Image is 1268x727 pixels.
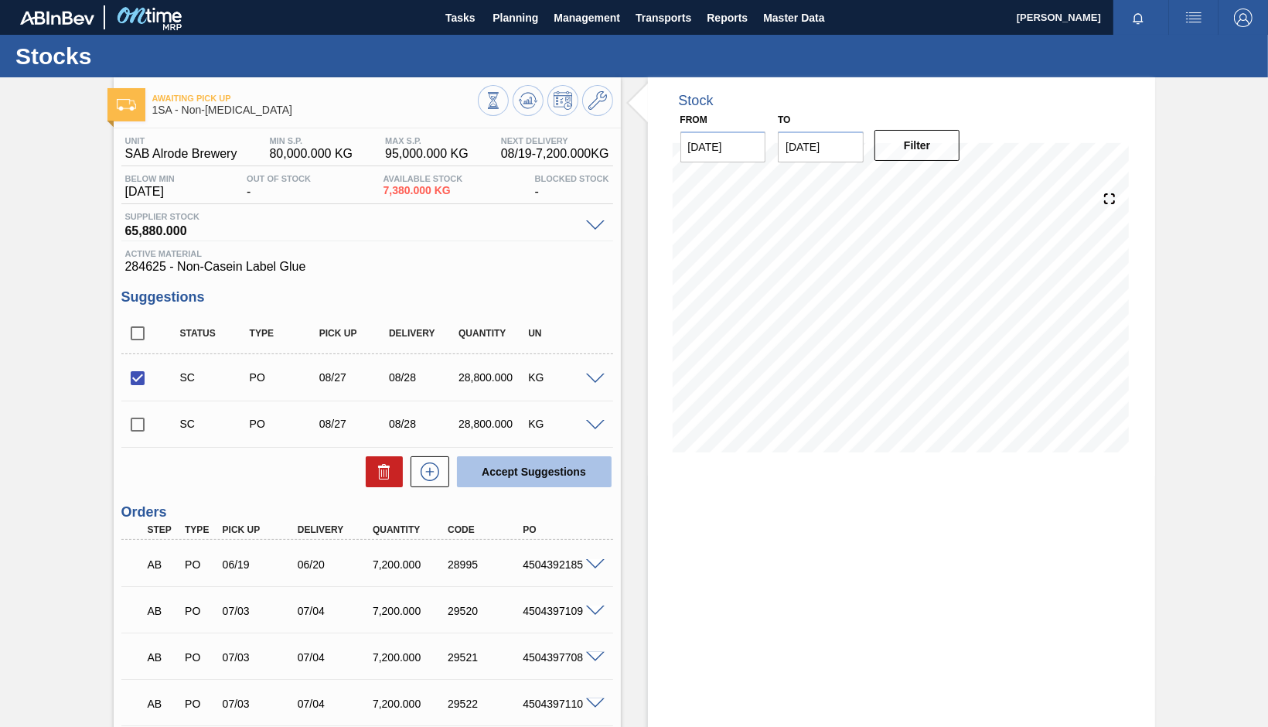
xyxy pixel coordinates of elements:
[148,698,178,710] p: AB
[455,371,531,384] div: 28,800.000
[680,114,707,125] label: From
[125,260,609,274] span: 284625 - Non-Casein Label Glue
[707,9,748,27] span: Reports
[219,698,302,710] div: 07/03/2025
[148,558,178,571] p: AB
[219,651,302,664] div: 07/03/2025
[455,418,531,430] div: 28,800.000
[524,418,601,430] div: KG
[125,136,237,145] span: Unit
[679,93,714,109] div: Stock
[444,524,527,535] div: Code
[1113,7,1163,29] button: Notifications
[315,418,392,430] div: 08/27/2025
[181,698,219,710] div: Purchase order
[181,524,219,535] div: Type
[385,147,469,161] span: 95,000.000 KG
[144,594,182,628] div: Awaiting Pick Up
[125,249,609,258] span: Active Material
[444,698,527,710] div: 29522
[383,185,463,196] span: 7,380.000 KG
[246,328,322,339] div: Type
[554,9,620,27] span: Management
[535,174,609,183] span: Blocked Stock
[358,456,403,487] div: Delete Suggestions
[369,605,452,617] div: 7,200.000
[519,558,602,571] div: 4504392185
[444,605,527,617] div: 29520
[636,9,691,27] span: Transports
[519,605,602,617] div: 4504397109
[369,698,452,710] div: 7,200.000
[176,328,253,339] div: Status
[369,524,452,535] div: Quantity
[513,85,544,116] button: Update Chart
[874,130,960,161] button: Filter
[519,698,602,710] div: 4504397110
[246,371,322,384] div: Purchase order
[385,418,462,430] div: 08/28/2025
[176,371,253,384] div: Suggestion Created
[148,605,178,617] p: AB
[144,548,182,582] div: Awaiting Pick Up
[449,455,613,489] div: Accept Suggestions
[181,558,219,571] div: Purchase order
[501,147,609,161] span: 08/19 - 7,200.000 KG
[315,371,392,384] div: 08/27/2025
[125,221,578,237] span: 65,880.000
[294,524,377,535] div: Delivery
[444,558,527,571] div: 28995
[144,640,182,674] div: Awaiting Pick Up
[778,131,864,162] input: mm/dd/yyyy
[455,328,531,339] div: Quantity
[269,136,353,145] span: MIN S.P.
[369,651,452,664] div: 7,200.000
[1184,9,1203,27] img: userActions
[148,651,178,664] p: AB
[219,605,302,617] div: 07/03/2025
[246,418,322,430] div: Purchase order
[294,605,377,617] div: 07/04/2025
[1234,9,1253,27] img: Logout
[243,174,315,199] div: -
[181,605,219,617] div: Purchase order
[383,174,463,183] span: Available Stock
[763,9,824,27] span: Master Data
[176,418,253,430] div: Suggestion Created
[524,371,601,384] div: KG
[385,371,462,384] div: 08/28/2025
[315,328,392,339] div: Pick up
[121,289,613,305] h3: Suggestions
[493,9,538,27] span: Planning
[385,136,469,145] span: MAX S.P.
[478,85,509,116] button: Stocks Overview
[778,114,790,125] label: to
[152,94,478,103] span: Awaiting Pick Up
[531,174,613,199] div: -
[181,651,219,664] div: Purchase order
[524,328,601,339] div: UN
[152,104,478,116] span: 1SA - Non-Casein
[125,174,175,183] span: Below Min
[125,147,237,161] span: SAB Alrode Brewery
[125,212,578,221] span: Supplier Stock
[219,524,302,535] div: Pick up
[294,698,377,710] div: 07/04/2025
[519,524,602,535] div: PO
[125,185,175,199] span: [DATE]
[501,136,609,145] span: Next Delivery
[117,99,136,111] img: Ícone
[457,456,612,487] button: Accept Suggestions
[247,174,311,183] span: Out Of Stock
[443,9,477,27] span: Tasks
[15,47,290,65] h1: Stocks
[121,504,613,521] h3: Orders
[219,558,302,571] div: 06/19/2025
[680,131,766,162] input: mm/dd/yyyy
[582,85,613,116] button: Go to Master Data / General
[269,147,353,161] span: 80,000.000 KG
[144,524,182,535] div: Step
[519,651,602,664] div: 4504397708
[444,651,527,664] div: 29521
[369,558,452,571] div: 7,200.000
